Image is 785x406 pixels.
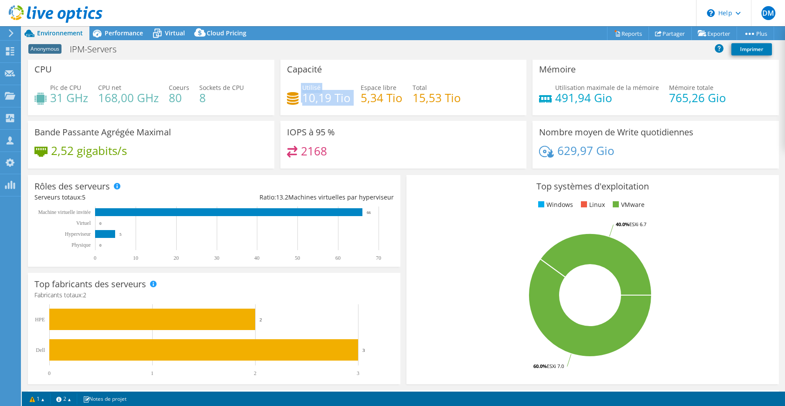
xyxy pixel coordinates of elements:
[34,65,52,74] h3: CPU
[413,83,427,92] span: Total
[50,393,77,404] a: 2
[34,182,110,191] h3: Rôles des serveurs
[413,182,772,191] h3: Top systèmes d'exploitation
[361,83,396,92] span: Espace libre
[579,200,605,210] li: Linux
[76,220,91,226] text: Virtuel
[287,127,335,137] h3: IOPS à 95 %
[38,209,91,215] tspan: Machine virtuelle invitée
[169,93,189,103] h4: 80
[413,93,461,103] h4: 15,53 Tio
[169,83,189,92] span: Coeurs
[214,255,219,261] text: 30
[376,255,381,261] text: 70
[259,317,262,322] text: 2
[66,45,130,54] h1: IPM-Servers
[533,363,547,369] tspan: 60.0%
[34,127,171,137] h3: Bande Passante Agrégée Maximal
[99,221,102,226] text: 0
[301,146,327,156] h4: 2168
[94,255,96,261] text: 0
[295,255,300,261] text: 50
[165,29,185,37] span: Virtual
[357,370,359,376] text: 3
[199,83,244,92] span: Sockets de CPU
[361,93,403,103] h4: 5,34 Tio
[707,9,715,17] svg: \n
[761,6,775,20] span: DM
[254,370,256,376] text: 2
[691,27,737,40] a: Exporter
[48,370,51,376] text: 0
[367,210,371,215] text: 66
[287,65,322,74] h3: Capacité
[151,370,154,376] text: 1
[35,317,45,323] text: HPE
[557,146,614,155] h4: 629,97 Gio
[34,290,394,300] h4: Fabricants totaux:
[99,243,102,248] text: 0
[302,93,351,103] h4: 10,19 Tio
[105,29,143,37] span: Performance
[536,200,573,210] li: Windows
[276,193,288,201] span: 13.2
[547,363,564,369] tspan: ESXi 7.0
[51,146,127,155] h4: 2,52 gigabits/s
[24,393,51,404] a: 1
[607,27,649,40] a: Reports
[37,29,83,37] span: Environnement
[302,83,321,92] span: Utilisé
[36,347,45,353] text: Dell
[669,83,713,92] span: Mémoire totale
[335,255,341,261] text: 60
[611,200,645,210] li: VMware
[555,83,659,92] span: Utilisation maximale de la mémoire
[83,291,86,299] span: 2
[174,255,179,261] text: 20
[539,65,576,74] h3: Mémoire
[72,242,91,248] text: Physique
[77,393,133,404] a: Notes de projet
[119,232,122,237] text: 5
[731,43,772,55] a: Imprimer
[65,231,91,237] text: Hyperviseur
[207,29,246,37] span: Cloud Pricing
[539,127,693,137] h3: Nombre moyen de Write quotidiennes
[555,93,659,103] h4: 491,94 Gio
[214,193,394,202] div: Ratio: Machines virtuelles par hyperviseur
[362,348,365,353] text: 3
[82,193,85,201] span: 5
[98,83,121,92] span: CPU net
[133,255,138,261] text: 10
[34,193,214,202] div: Serveurs totaux:
[28,44,61,54] span: Anonymous
[737,27,774,40] a: Plus
[199,93,244,103] h4: 8
[50,93,88,103] h4: 31 GHz
[50,83,81,92] span: Pic de CPU
[254,255,259,261] text: 40
[648,27,692,40] a: Partager
[616,221,629,227] tspan: 40.0%
[669,93,726,103] h4: 765,26 Gio
[98,93,159,103] h4: 168,00 GHz
[34,279,146,289] h3: Top fabricants des serveurs
[629,221,646,227] tspan: ESXi 6.7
